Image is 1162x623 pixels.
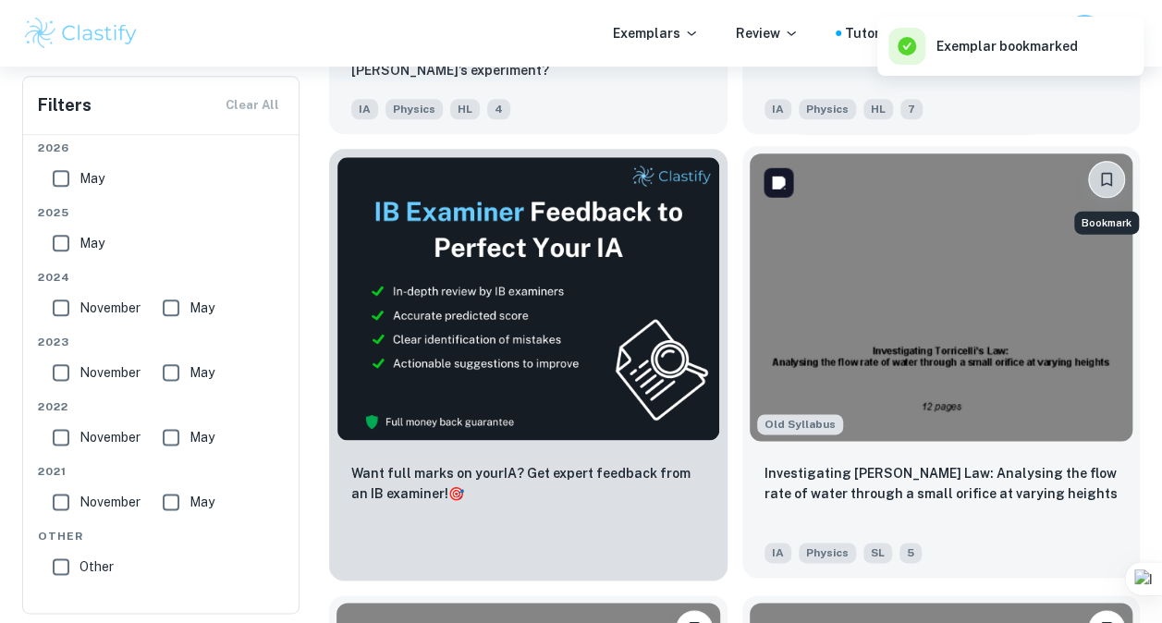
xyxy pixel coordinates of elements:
span: 2021 [38,463,286,480]
button: Bookmark [1088,161,1125,198]
p: Want full marks on your IA ? Get expert feedback from an IB examiner! [351,463,705,504]
img: Clastify logo [22,15,140,52]
a: Starting from the May 2025 session, the Physics IA requirements have changed. It's OK to refer to... [742,149,1141,580]
span: HL [863,99,893,119]
span: 4 [487,99,510,119]
span: Physics [385,99,443,119]
div: Starting from the May 2025 session, the Physics IA requirements have changed. It's OK to refer to... [757,414,843,434]
span: November [80,427,141,447]
span: IA [351,99,378,119]
span: 5 [899,543,922,563]
span: IA [764,99,791,119]
span: Other [38,528,286,544]
span: 2026 [38,140,286,156]
img: Thumbnail [336,156,720,441]
span: May [80,168,104,189]
img: Physics IA example thumbnail: Investigating Torricelli’s Law: Analysin [750,153,1133,441]
span: 7 [900,99,923,119]
span: Old Syllabus [757,414,843,434]
span: 🎯 [448,486,464,501]
span: 2025 [38,204,286,221]
span: 2023 [38,334,286,350]
span: 2022 [38,398,286,415]
a: ThumbnailWant full marks on yourIA? Get expert feedback from an IB examiner! [329,149,728,580]
span: November [80,298,141,318]
span: 2024 [38,269,286,286]
span: Physics [799,543,856,563]
span: Physics [799,99,856,119]
p: Review [736,23,799,43]
span: May [190,492,214,512]
span: IA [764,543,791,563]
span: May [190,362,214,383]
span: May [190,427,214,447]
span: Other [80,556,114,577]
span: May [190,298,214,318]
span: November [80,362,141,383]
span: November [80,492,141,512]
span: SL [863,543,892,563]
p: Investigating Torricelli’s Law: Analysing the flow rate of water through a small orifice at varyi... [764,463,1119,504]
h6: Filters [38,92,92,118]
div: Exemplar bookmarked [888,28,1078,65]
p: Exemplars [613,23,699,43]
a: Tutoring [845,23,916,43]
div: Bookmark [1074,211,1139,234]
span: May [80,233,104,253]
span: HL [450,99,480,119]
